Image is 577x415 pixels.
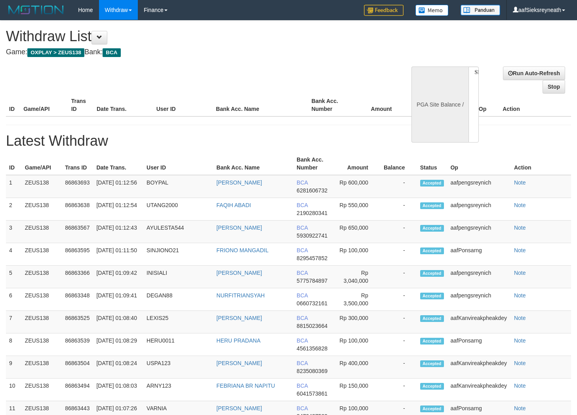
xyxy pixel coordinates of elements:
td: ZEUS138 [22,311,62,333]
td: [DATE] 01:08:24 [93,356,143,379]
td: ZEUS138 [22,198,62,221]
span: BCA [297,383,308,389]
td: 10 [6,379,22,401]
a: [PERSON_NAME] [217,270,262,276]
td: aafpengsreynich [447,266,510,288]
span: Accepted [420,338,444,345]
td: [DATE] 01:09:42 [93,266,143,288]
td: 4 [6,243,22,266]
td: - [380,221,417,243]
span: Accepted [420,225,444,232]
h1: Latest Withdraw [6,133,571,149]
td: Rp 3,040,000 [333,266,380,288]
span: Accepted [420,405,444,412]
span: Accepted [420,383,444,390]
th: Date Trans. [93,152,143,175]
td: ARNY123 [143,379,213,401]
td: [DATE] 01:11:50 [93,243,143,266]
th: Trans ID [62,152,93,175]
td: INISIALI [143,266,213,288]
td: HERU0011 [143,333,213,356]
td: aafpengsreynich [447,175,510,198]
a: Run Auto-Refresh [503,67,565,80]
span: 8235080369 [297,368,328,374]
td: [DATE] 01:08:40 [93,311,143,333]
span: OXPLAY > ZEUS138 [27,48,84,57]
a: Note [514,405,526,411]
td: ZEUS138 [22,266,62,288]
td: 9 [6,356,22,379]
td: [DATE] 01:12:54 [93,198,143,221]
td: - [380,266,417,288]
span: 6281606732 [297,187,328,194]
a: Note [514,292,526,299]
td: [DATE] 01:12:43 [93,221,143,243]
th: Game/API [22,152,62,175]
span: 5775784897 [297,278,328,284]
td: Rp 600,000 [333,175,380,198]
td: BOYPAL [143,175,213,198]
th: Action [511,152,571,175]
a: NURFITRIANSYAH [217,292,265,299]
h1: Withdraw List [6,29,377,44]
span: 8295457852 [297,255,328,261]
th: Action [499,94,571,116]
a: Note [514,383,526,389]
th: Bank Acc. Number [293,152,333,175]
td: LEXIS25 [143,311,213,333]
th: Op [447,152,510,175]
a: Note [514,360,526,366]
td: 86863567 [62,221,93,243]
td: Rp 550,000 [333,198,380,221]
span: BCA [297,292,308,299]
a: [PERSON_NAME] [217,360,262,366]
td: ZEUS138 [22,356,62,379]
td: 86863595 [62,243,93,266]
a: Note [514,225,526,231]
th: Game/API [20,94,68,116]
td: 1 [6,175,22,198]
td: AYULESTA544 [143,221,213,243]
span: BCA [297,270,308,276]
td: SINJIONO21 [143,243,213,266]
img: panduan.png [461,5,500,15]
img: MOTION_logo.png [6,4,66,16]
td: 86863638 [62,198,93,221]
span: Accepted [420,270,444,277]
td: - [380,288,417,311]
a: [PERSON_NAME] [217,179,262,186]
img: Button%20Memo.svg [415,5,449,16]
td: - [380,333,417,356]
td: aafKanvireakpheakdey [447,379,510,401]
a: HERU PRADANA [217,337,261,344]
a: FAQIH ABADI [217,202,251,208]
td: - [380,175,417,198]
td: 6 [6,288,22,311]
span: 0660732161 [297,300,328,306]
td: 86863348 [62,288,93,311]
span: BCA [297,315,308,321]
th: Amount [333,152,380,175]
th: Op [476,94,499,116]
img: Feedback.jpg [364,5,404,16]
td: [DATE] 01:12:56 [93,175,143,198]
td: aafpengsreynich [447,198,510,221]
span: BCA [297,405,308,411]
td: Rp 300,000 [333,311,380,333]
td: aafpengsreynich [447,221,510,243]
th: ID [6,152,22,175]
a: FRIONO MANGADIL [217,247,269,253]
td: 86863366 [62,266,93,288]
td: 7 [6,311,22,333]
th: Bank Acc. Number [308,94,356,116]
span: 2190280341 [297,210,328,216]
a: [PERSON_NAME] [217,225,262,231]
th: ID [6,94,20,116]
a: Note [514,337,526,344]
td: Rp 650,000 [333,221,380,243]
a: Note [514,270,526,276]
th: Status [417,152,448,175]
td: aafpengsreynich [447,288,510,311]
span: BCA [297,179,308,186]
div: PGA Site Balance / [411,67,468,143]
